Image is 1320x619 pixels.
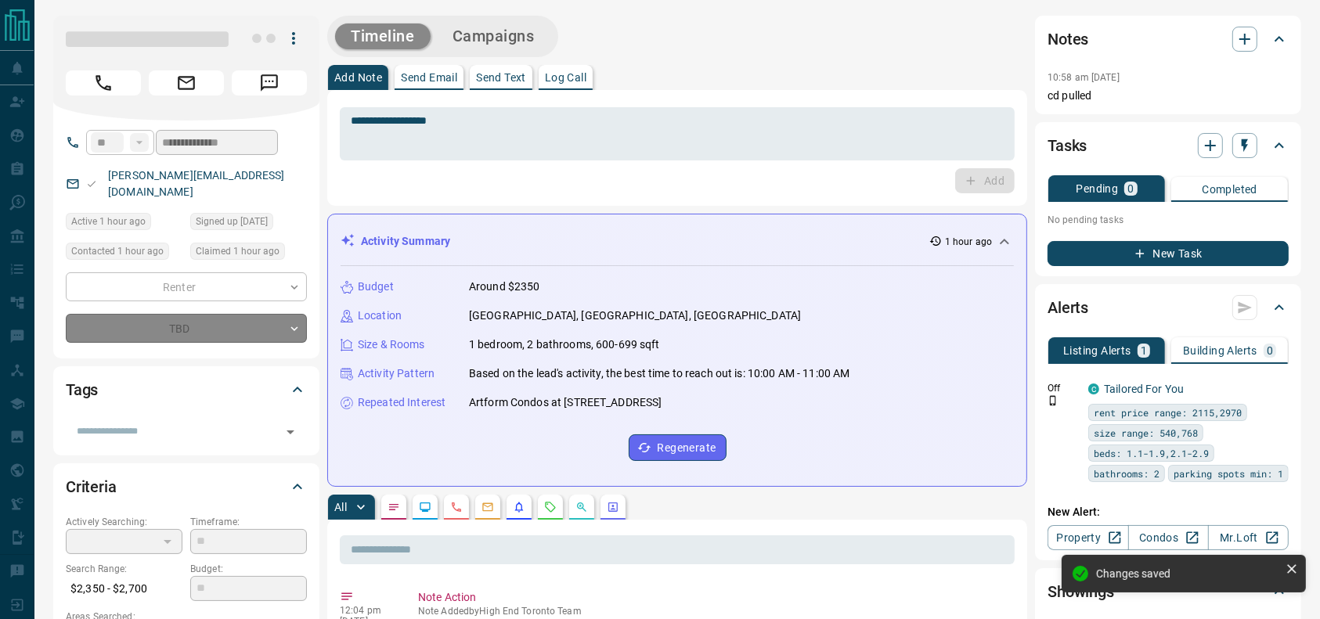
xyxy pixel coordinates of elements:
[1048,20,1289,58] div: Notes
[1048,72,1120,83] p: 10:58 am [DATE]
[1063,345,1131,356] p: Listing Alerts
[190,243,307,265] div: Thu Aug 14 2025
[196,214,268,229] span: Signed up [DATE]
[1141,345,1147,356] p: 1
[469,365,850,382] p: Based on the lead's activity, the best time to reach out is: 10:00 AM - 11:00 AM
[1048,395,1059,406] svg: Push Notification Only
[341,227,1014,256] div: Activity Summary1 hour ago
[607,501,619,513] svg: Agent Actions
[71,243,164,259] span: Contacted 1 hour ago
[351,114,1004,154] textarea: To enrich screen reader interactions, please activate Accessibility in Grammarly extension settings
[476,72,526,83] p: Send Text
[450,501,463,513] svg: Calls
[1048,579,1114,604] h2: Showings
[358,279,394,295] p: Budget
[469,279,540,295] p: Around $2350
[1267,345,1273,356] p: 0
[418,606,1008,617] p: Note Added by High End Toronto Team
[1077,183,1119,194] p: Pending
[437,23,550,49] button: Campaigns
[358,365,435,382] p: Activity Pattern
[334,72,382,83] p: Add Note
[1127,183,1134,194] p: 0
[1208,525,1289,550] a: Mr.Loft
[1094,466,1160,481] span: bathrooms: 2
[1048,208,1289,232] p: No pending tasks
[1048,88,1289,104] p: cd pulled
[1094,445,1209,461] span: beds: 1.1-1.9,2.1-2.9
[358,336,425,353] p: Size & Rooms
[280,421,301,443] button: Open
[66,371,307,408] div: Tags
[1048,133,1087,158] h2: Tasks
[66,243,182,265] div: Thu Aug 14 2025
[66,515,182,529] p: Actively Searching:
[469,394,662,411] p: Artform Condos at [STREET_ADDRESS]
[1048,127,1289,164] div: Tasks
[66,468,307,506] div: Criteria
[190,562,307,576] p: Budget:
[1048,525,1128,550] a: Property
[469,308,801,324] p: [GEOGRAPHIC_DATA], [GEOGRAPHIC_DATA], [GEOGRAPHIC_DATA]
[1048,241,1289,266] button: New Task
[469,336,660,353] p: 1 bedroom, 2 bathrooms, 600-699 sqft
[401,72,457,83] p: Send Email
[66,576,182,602] p: $2,350 - $2,700
[86,178,97,189] svg: Email Valid
[66,213,182,235] div: Thu Aug 14 2025
[232,70,307,95] span: Message
[1048,504,1289,520] p: New Alert:
[1128,525,1209,550] a: Condos
[335,23,431,49] button: Timeline
[190,515,307,529] p: Timeframe:
[66,377,98,402] h2: Tags
[340,605,395,616] p: 12:04 pm
[149,70,224,95] span: Email
[1048,295,1088,320] h2: Alerts
[513,501,525,513] svg: Listing Alerts
[66,70,141,95] span: Call
[575,501,588,513] svg: Opportunities
[66,272,307,301] div: Renter
[419,501,431,513] svg: Lead Browsing Activity
[190,213,307,235] div: Sat Jun 08 2024
[1104,383,1184,395] a: Tailored For You
[1048,27,1088,52] h2: Notes
[361,233,450,250] p: Activity Summary
[1088,383,1099,394] div: condos.ca
[1048,289,1289,326] div: Alerts
[544,501,557,513] svg: Requests
[1183,345,1257,356] p: Building Alerts
[1048,381,1079,395] p: Off
[1096,567,1279,580] div: Changes saved
[388,501,400,513] svg: Notes
[66,474,117,499] h2: Criteria
[66,562,182,576] p: Search Range:
[418,589,1008,606] p: Note Action
[545,72,586,83] p: Log Call
[1048,573,1289,610] div: Showings
[334,502,347,513] p: All
[108,169,285,198] a: [PERSON_NAME][EMAIL_ADDRESS][DOMAIN_NAME]
[1202,184,1257,195] p: Completed
[1174,466,1283,481] span: parking spots min: 1
[629,434,727,461] button: Regenerate
[1094,425,1198,441] span: size range: 540,768
[66,314,307,343] div: TBD
[196,243,280,259] span: Claimed 1 hour ago
[1094,405,1242,420] span: rent price range: 2115,2970
[358,308,402,324] p: Location
[945,235,992,249] p: 1 hour ago
[358,394,445,411] p: Repeated Interest
[481,501,494,513] svg: Emails
[71,214,146,229] span: Active 1 hour ago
